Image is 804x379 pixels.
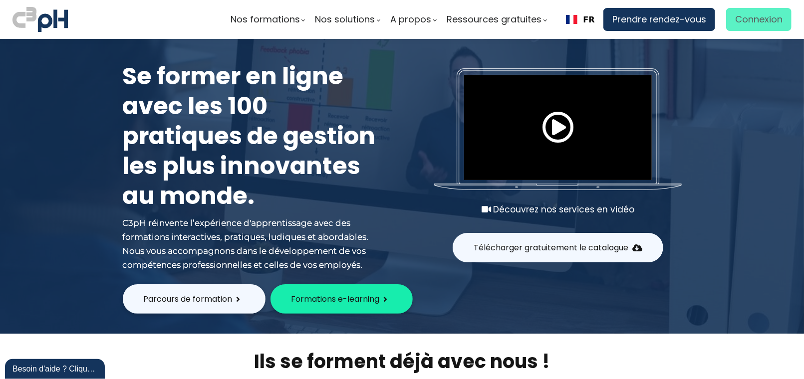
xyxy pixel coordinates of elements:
[453,233,663,262] button: Télécharger gratuitement le catalogue
[726,8,792,31] a: Connexion
[557,8,603,31] div: Language Switcher
[566,15,595,24] a: FR
[566,15,577,24] img: Français flag
[144,293,233,305] span: Parcours de formation
[123,284,266,314] button: Parcours de formation
[735,12,783,27] span: Connexion
[557,8,603,31] div: Language selected: Français
[123,216,382,272] div: C3pH réinvente l’expérience d'apprentissage avec des formations interactives, pratiques, ludiques...
[270,284,413,314] button: Formations e-learning
[291,293,380,305] span: Formations e-learning
[474,241,628,254] span: Télécharger gratuitement le catalogue
[315,12,375,27] span: Nos solutions
[612,12,706,27] span: Prendre rendez-vous
[231,12,300,27] span: Nos formations
[434,202,681,216] div: Découvrez nos services en vidéo
[603,8,715,31] a: Prendre rendez-vous
[5,357,107,379] iframe: chat widget
[391,12,432,27] span: A propos
[12,5,68,34] img: logo C3PH
[123,61,382,211] h1: Se former en ligne avec les 100 pratiques de gestion les plus innovantes au monde.
[110,349,694,374] h2: Ils se forment déjà avec nous !
[447,12,542,27] span: Ressources gratuites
